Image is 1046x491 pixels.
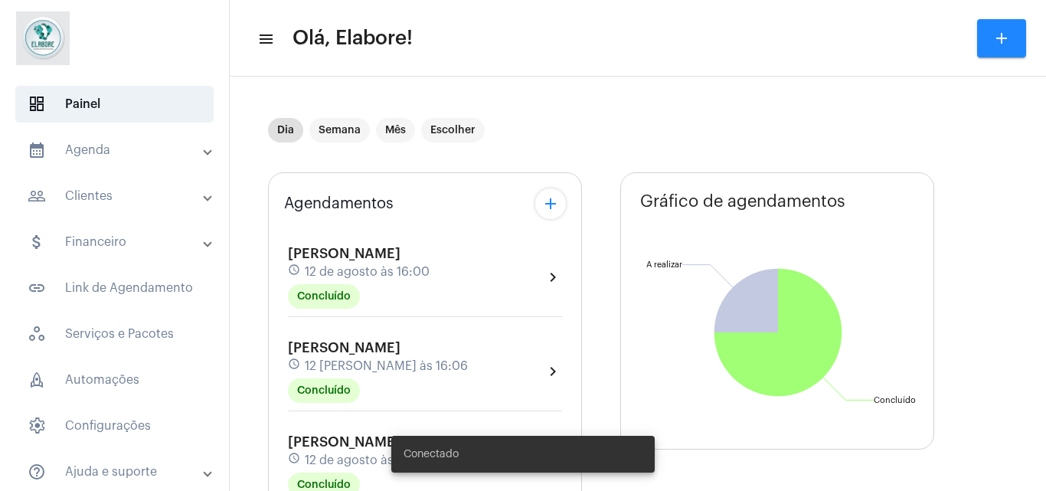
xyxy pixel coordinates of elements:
mat-expansion-panel-header: sidenav iconAjuda e suporte [9,453,229,490]
span: Serviços e Pacotes [15,316,214,352]
span: sidenav icon [28,371,46,389]
mat-chip: Concluído [288,284,360,309]
mat-chip: Mês [376,118,415,142]
mat-expansion-panel-header: sidenav iconClientes [9,178,229,214]
span: 12 de agosto às 16:00 [305,265,430,279]
mat-icon: chevron_right [544,362,562,381]
mat-expansion-panel-header: sidenav iconFinanceiro [9,224,229,260]
span: 12 [PERSON_NAME] às 16:06 [305,359,468,373]
text: A realizar [646,260,682,269]
img: 4c6856f8-84c7-1050-da6c-cc5081a5dbaf.jpg [12,8,74,69]
mat-expansion-panel-header: sidenav iconAgenda [9,132,229,169]
span: sidenav icon [28,417,46,435]
span: Conectado [404,447,459,462]
span: Agendamentos [284,195,394,212]
mat-chip: Escolher [421,118,485,142]
mat-icon: sidenav icon [257,30,273,48]
mat-icon: sidenav icon [28,141,46,159]
mat-icon: sidenav icon [28,187,46,205]
span: [PERSON_NAME] [288,435,400,449]
span: [PERSON_NAME] [288,247,400,260]
text: Concluído [874,396,916,404]
mat-icon: sidenav icon [28,463,46,481]
mat-icon: add [541,195,560,213]
mat-icon: schedule [288,264,302,280]
mat-icon: add [992,29,1011,47]
mat-icon: sidenav icon [28,233,46,251]
mat-panel-title: Agenda [28,141,204,159]
span: Link de Agendamento [15,270,214,306]
mat-panel-title: Financeiro [28,233,204,251]
span: sidenav icon [28,325,46,343]
span: [PERSON_NAME] [288,341,400,355]
mat-icon: schedule [288,452,302,469]
mat-panel-title: Ajuda e suporte [28,463,204,481]
mat-chip: Concluído [288,378,360,403]
mat-icon: schedule [288,358,302,375]
span: Painel [15,86,214,123]
span: 12 de agosto às 17:00 [305,453,427,467]
span: Gráfico de agendamentos [640,192,845,211]
span: Automações [15,362,214,398]
span: Olá, Elabore! [293,26,413,51]
span: sidenav icon [28,95,46,113]
span: Configurações [15,408,214,444]
mat-chip: Dia [268,118,303,142]
mat-icon: sidenav icon [28,279,46,297]
mat-panel-title: Clientes [28,187,204,205]
mat-icon: chevron_right [544,268,562,286]
mat-chip: Semana [309,118,370,142]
